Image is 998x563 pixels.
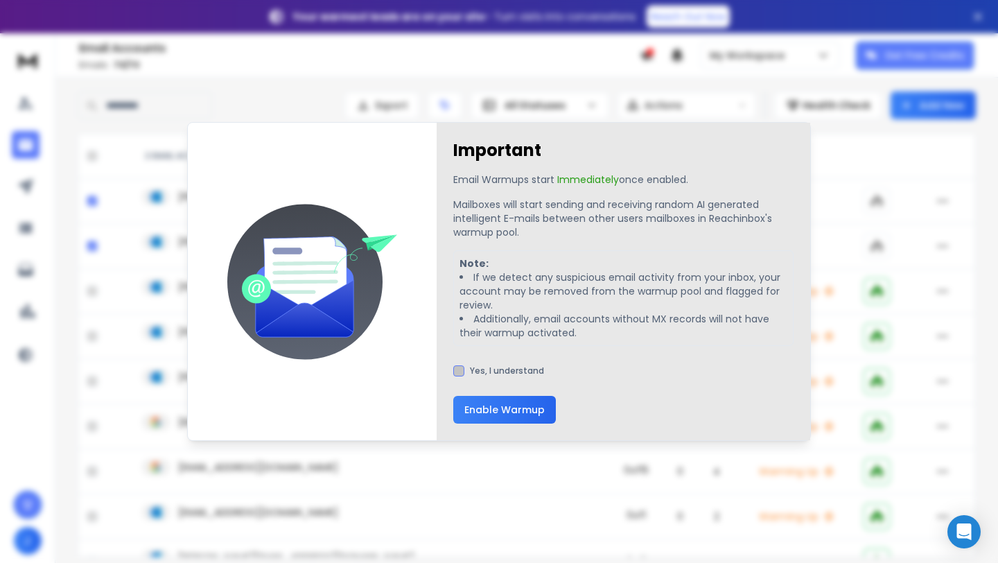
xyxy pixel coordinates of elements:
[453,396,556,424] button: Enable Warmup
[459,312,787,340] li: Additionally, email accounts without MX records will not have their warmup activated.
[459,270,787,312] li: If we detect any suspicious email activity from your inbox, your account may be removed from the ...
[453,139,541,162] h1: Important
[470,365,544,376] label: Yes, I understand
[557,173,619,187] span: Immediately
[459,257,787,270] p: Note:
[453,198,794,239] p: Mailboxes will start sending and receiving random AI generated intelligent E-mails between other ...
[453,173,688,187] p: Email Warmups start once enabled.
[947,515,981,548] div: Open Intercom Messenger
